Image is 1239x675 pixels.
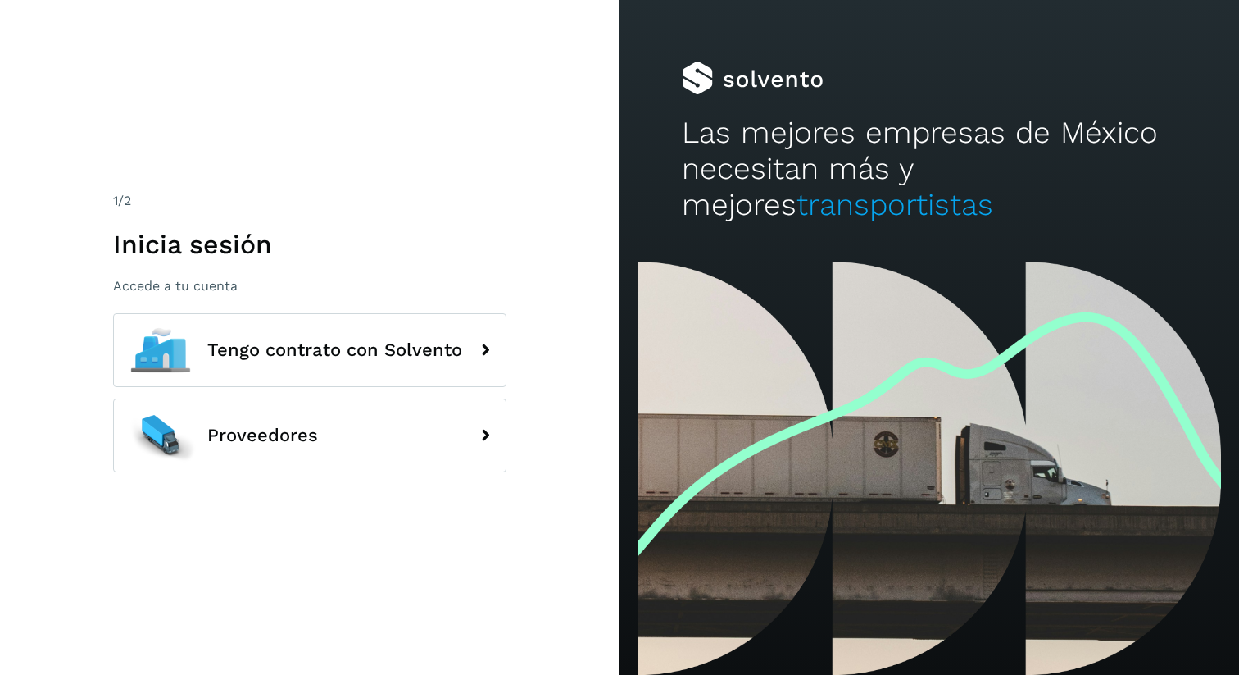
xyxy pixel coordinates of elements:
[113,278,506,294] p: Accede a tu cuenta
[113,193,118,208] span: 1
[113,191,506,211] div: /2
[113,313,506,387] button: Tengo contrato con Solvento
[207,340,462,360] span: Tengo contrato con Solvento
[682,115,1178,224] h2: Las mejores empresas de México necesitan más y mejores
[796,187,993,222] span: transportistas
[207,426,318,445] span: Proveedores
[113,229,506,260] h1: Inicia sesión
[113,399,506,472] button: Proveedores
